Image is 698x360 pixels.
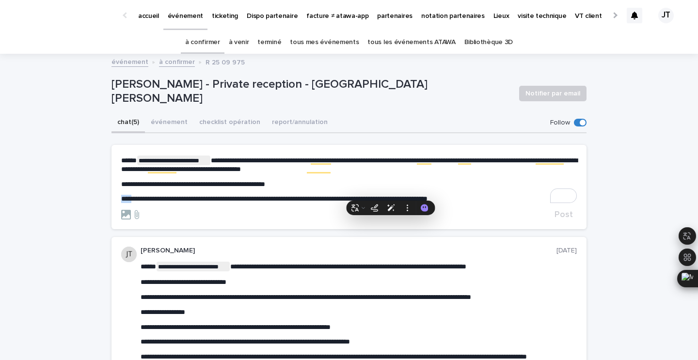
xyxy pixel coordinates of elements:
span: Notifier par email [525,89,580,98]
p: Follow [550,119,570,127]
p: [PERSON_NAME] - Private reception - [GEOGRAPHIC_DATA][PERSON_NAME] [111,78,511,106]
a: tous les événements ATAWA [367,31,455,54]
a: Bibliothèque 3D [464,31,513,54]
a: terminé [257,31,281,54]
a: à confirmer [185,31,220,54]
p: [DATE] [556,247,577,255]
img: Ls34BcGeRexTGTNfXpUC [19,6,113,25]
p: [PERSON_NAME] [141,247,556,255]
button: chat (5) [111,113,145,133]
a: à confirmer [159,56,195,67]
a: événement [111,56,148,67]
span: Post [555,210,573,219]
div: JT [658,8,674,23]
button: événement [145,113,193,133]
button: report/annulation [266,113,333,133]
button: checklist opération [193,113,266,133]
a: tous mes événements [290,31,359,54]
a: à venir [229,31,249,54]
div: To enrich screen reader interactions, please activate Accessibility in Grammarly extension settings [121,156,577,203]
p: R 25 09 975 [206,56,245,67]
button: Post [551,210,577,219]
button: Notifier par email [519,86,587,101]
